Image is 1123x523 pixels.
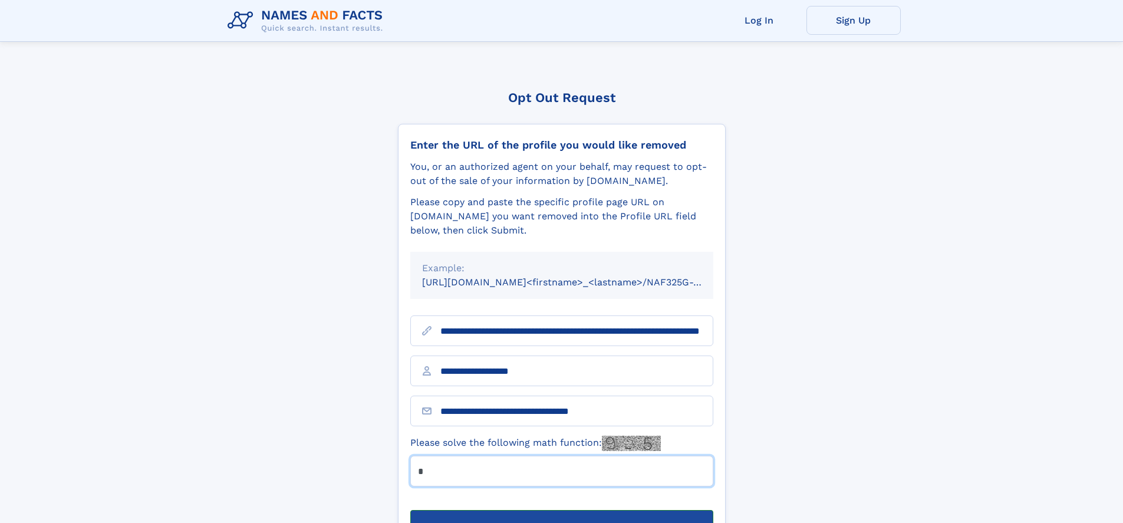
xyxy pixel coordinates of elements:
[712,6,806,35] a: Log In
[806,6,901,35] a: Sign Up
[410,436,661,451] label: Please solve the following math function:
[410,195,713,238] div: Please copy and paste the specific profile page URL on [DOMAIN_NAME] you want removed into the Pr...
[398,90,726,105] div: Opt Out Request
[422,277,736,288] small: [URL][DOMAIN_NAME]<firstname>_<lastname>/NAF325G-xxxxxxxx
[223,5,393,37] img: Logo Names and Facts
[422,261,702,275] div: Example:
[410,160,713,188] div: You, or an authorized agent on your behalf, may request to opt-out of the sale of your informatio...
[410,139,713,152] div: Enter the URL of the profile you would like removed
